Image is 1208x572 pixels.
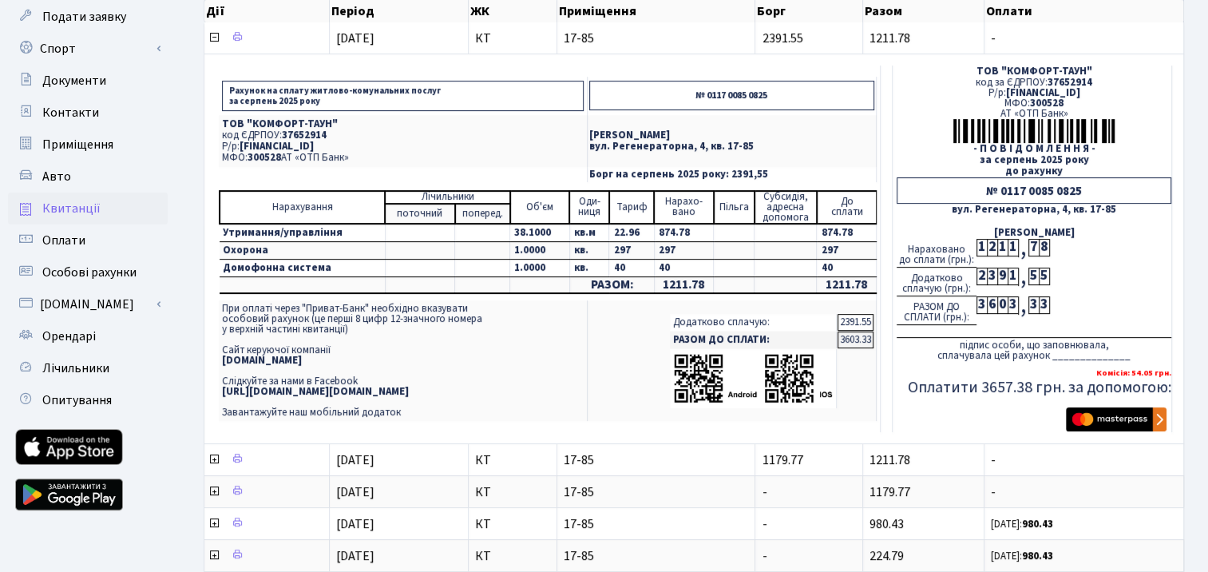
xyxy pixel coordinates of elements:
[475,32,551,45] span: КТ
[897,88,1171,98] div: Р/р:
[336,30,374,47] span: [DATE]
[569,259,609,276] td: кв.
[222,384,409,399] b: [URL][DOMAIN_NAME][DOMAIN_NAME]
[997,296,1008,314] div: 0
[991,454,1177,467] span: -
[869,451,910,469] span: 1211.78
[220,241,385,259] td: Охорона
[220,224,385,242] td: Утримання/управління
[987,239,997,256] div: 2
[8,288,168,320] a: [DOMAIN_NAME]
[564,486,748,499] span: 17-85
[42,104,99,121] span: Контакти
[564,518,748,530] span: 17-85
[1048,75,1092,89] span: 37652914
[654,191,713,224] td: Нарахо- вано
[42,232,85,249] span: Оплати
[817,259,877,276] td: 40
[455,204,510,224] td: поперед.
[991,517,1053,531] small: [DATE]:
[564,32,748,45] span: 17-85
[8,256,168,288] a: Особові рахунки
[42,359,109,377] span: Лічильники
[897,378,1171,397] h5: Оплатити 3657.38 грн. за допомогою:
[817,224,877,242] td: 874.78
[385,191,510,204] td: Лічильники
[869,547,904,565] span: 224.79
[1028,239,1039,256] div: 7
[869,515,904,533] span: 980.43
[1018,268,1028,286] div: ,
[1096,367,1171,379] b: Комісія: 54.05 грн.
[336,515,374,533] span: [DATE]
[817,276,877,293] td: 1211.78
[673,352,833,404] img: apps-qrcodes.png
[991,486,1177,499] span: -
[897,177,1171,204] div: № 0117 0085 0825
[569,276,654,293] td: РАЗОМ:
[510,241,569,259] td: 1.0000
[869,483,910,501] span: 1179.77
[222,353,302,367] b: [DOMAIN_NAME]
[8,33,168,65] a: Спорт
[510,191,569,224] td: Об'єм
[219,300,588,421] td: При оплаті через "Приват-Банк" необхідно вказувати особовий рахунок (це перші 8 цифр 12-значного ...
[838,314,873,331] td: 2391.55
[1006,85,1080,100] span: [FINANCIAL_ID]
[8,224,168,256] a: Оплати
[654,241,713,259] td: 297
[222,81,584,111] p: Рахунок на сплату житлово-комунальних послуг за серпень 2025 року
[475,550,551,562] span: КТ
[1039,239,1049,256] div: 8
[282,128,327,142] span: 37652914
[609,224,654,242] td: 22.96
[897,144,1171,154] div: - П О В І Д О М Л Е Н Н Я -
[336,547,374,565] span: [DATE]
[336,451,374,469] span: [DATE]
[240,139,314,153] span: [FINANCIAL_ID]
[897,155,1171,165] div: за серпень 2025 року
[987,268,997,285] div: 3
[510,224,569,242] td: 38.1000
[385,204,455,224] td: поточний
[220,259,385,276] td: Домофонна система
[762,547,766,565] span: -
[475,486,551,499] span: КТ
[817,191,877,224] td: До cплати
[1039,296,1049,314] div: 3
[222,153,584,163] p: МФО: АТ «ОТП Банк»
[589,141,874,152] p: вул. Регенераторна, 4, кв. 17-85
[569,224,609,242] td: кв.м
[589,81,874,110] p: № 0117 0085 0825
[762,451,802,469] span: 1179.77
[997,239,1008,256] div: 1
[1008,268,1018,285] div: 1
[42,391,112,409] span: Опитування
[8,320,168,352] a: Орендарі
[838,332,873,348] td: 3603.33
[1039,268,1049,285] div: 5
[762,30,802,47] span: 2391.55
[42,168,71,185] span: Авто
[897,77,1171,88] div: код за ЄДРПОУ:
[654,259,713,276] td: 40
[510,259,569,276] td: 1.0000
[475,518,551,530] span: КТ
[897,239,976,268] div: Нараховано до сплати (грн.):
[1008,296,1018,314] div: 3
[609,259,654,276] td: 40
[564,550,748,562] span: 17-85
[897,296,976,325] div: РАЗОМ ДО СПЛАТИ (грн.):
[987,296,997,314] div: 6
[755,191,817,224] td: Субсидія, адресна допомога
[670,332,837,348] td: РАЗОМ ДО СПЛАТИ:
[897,66,1171,77] div: ТОВ "КОМФОРТ-ТАУН"
[222,119,584,129] p: ТОВ "КОМФОРТ-ТАУН"
[8,384,168,416] a: Опитування
[222,130,584,141] p: код ЄДРПОУ:
[1018,239,1028,257] div: ,
[8,97,168,129] a: Контакти
[569,191,609,224] td: Оди- ниця
[869,30,910,47] span: 1211.78
[475,454,551,467] span: КТ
